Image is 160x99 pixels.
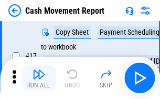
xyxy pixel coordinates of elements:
[25,52,37,60] span: # 17
[125,6,134,15] img: Support
[25,6,104,16] div: Cash Movement Report
[100,82,113,88] div: Skip
[22,65,56,91] button: Run All
[100,68,112,81] img: Skip
[41,43,76,51] div: to workbook
[8,4,21,17] img: Back
[27,82,51,88] div: Run All
[139,4,152,17] img: Settings menu
[54,26,91,39] div: Copy Sheet
[33,68,45,81] img: Run All
[89,65,123,91] button: Skip
[131,70,148,86] img: Main button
